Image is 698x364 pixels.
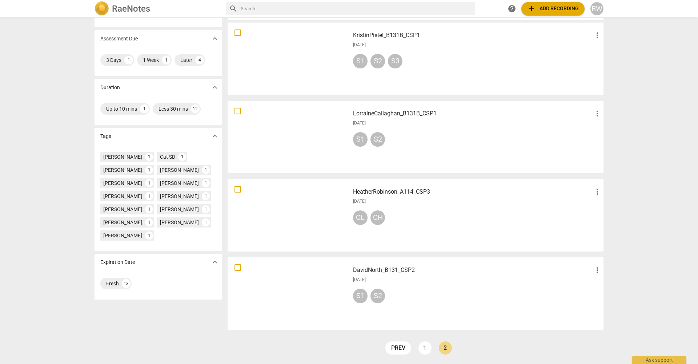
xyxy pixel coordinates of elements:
[180,56,192,64] div: Later
[160,153,175,161] div: Cat SD
[209,33,220,44] button: Show more
[353,120,366,126] span: [DATE]
[632,356,686,364] div: Ask support
[353,266,593,274] h3: DavidNorth_B131_CSP2
[353,198,366,205] span: [DATE]
[160,206,199,213] div: [PERSON_NAME]
[122,279,131,288] div: 13
[353,210,368,225] div: CL
[388,54,402,68] div: S3
[103,193,142,200] div: [PERSON_NAME]
[145,166,153,174] div: 1
[593,31,602,40] span: more_vert
[103,179,142,187] div: [PERSON_NAME]
[209,82,220,93] button: Show more
[241,3,472,15] input: Search
[145,179,153,187] div: 1
[178,153,186,161] div: 1
[202,179,210,187] div: 1
[353,289,368,303] div: S1
[145,192,153,200] div: 1
[95,1,109,16] img: Logo
[210,258,219,266] span: expand_more
[95,1,220,16] a: LogoRaeNotes
[370,54,385,68] div: S2
[106,56,121,64] div: 3 Days
[370,132,385,147] div: S2
[353,132,368,147] div: S1
[160,166,199,174] div: [PERSON_NAME]
[100,132,111,140] p: Tags
[353,109,593,118] h3: LorraineCallaghan_B131B_CSP1
[160,193,199,200] div: [PERSON_NAME]
[439,341,452,355] a: Page 2 is your current page
[162,56,171,64] div: 1
[159,105,188,112] div: Less 30 mins
[106,105,137,112] div: Up to 10 mins
[195,56,204,64] div: 4
[353,42,366,48] span: [DATE]
[103,219,142,226] div: [PERSON_NAME]
[353,277,366,283] span: [DATE]
[103,166,142,174] div: [PERSON_NAME]
[521,2,585,15] button: Upload
[145,218,153,226] div: 1
[124,56,133,64] div: 1
[143,56,159,64] div: 1 Week
[229,4,238,13] span: search
[202,218,210,226] div: 1
[100,258,135,266] p: Expiration Date
[593,266,602,274] span: more_vert
[527,4,536,13] span: add
[505,2,518,15] a: Help
[103,153,142,161] div: [PERSON_NAME]
[385,341,411,355] a: prev
[209,257,220,268] button: Show more
[202,192,210,200] div: 1
[145,205,153,213] div: 1
[210,34,219,43] span: expand_more
[230,25,601,92] a: KristinPistel_B131B_CSP1[DATE]S1S2S3
[103,206,142,213] div: [PERSON_NAME]
[100,84,120,91] p: Duration
[210,83,219,92] span: expand_more
[508,4,516,13] span: help
[145,153,153,161] div: 1
[353,31,593,40] h3: KristinPistel_B131B_CSP1
[202,166,210,174] div: 1
[353,54,368,68] div: S1
[103,232,142,239] div: [PERSON_NAME]
[230,260,601,327] a: DavidNorth_B131_CSP2[DATE]S1S2
[140,104,149,113] div: 1
[209,131,220,142] button: Show more
[202,205,210,213] div: 1
[160,179,199,187] div: [PERSON_NAME]
[353,187,593,196] h3: HeatherRobinson_A114_CSP3
[590,2,603,15] button: BW
[527,4,579,13] span: Add recording
[370,289,385,303] div: S2
[593,109,602,118] span: more_vert
[112,4,150,14] h2: RaeNotes
[593,187,602,196] span: more_vert
[418,341,432,355] a: Page 1
[106,280,119,287] div: Fresh
[370,210,385,225] div: CH
[191,104,200,113] div: 12
[100,35,138,43] p: Assessment Due
[210,132,219,141] span: expand_more
[160,219,199,226] div: [PERSON_NAME]
[230,103,601,171] a: LorraineCallaghan_B131B_CSP1[DATE]S1S2
[230,182,601,249] a: HeatherRobinson_A114_CSP3[DATE]CLCH
[145,232,153,240] div: 1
